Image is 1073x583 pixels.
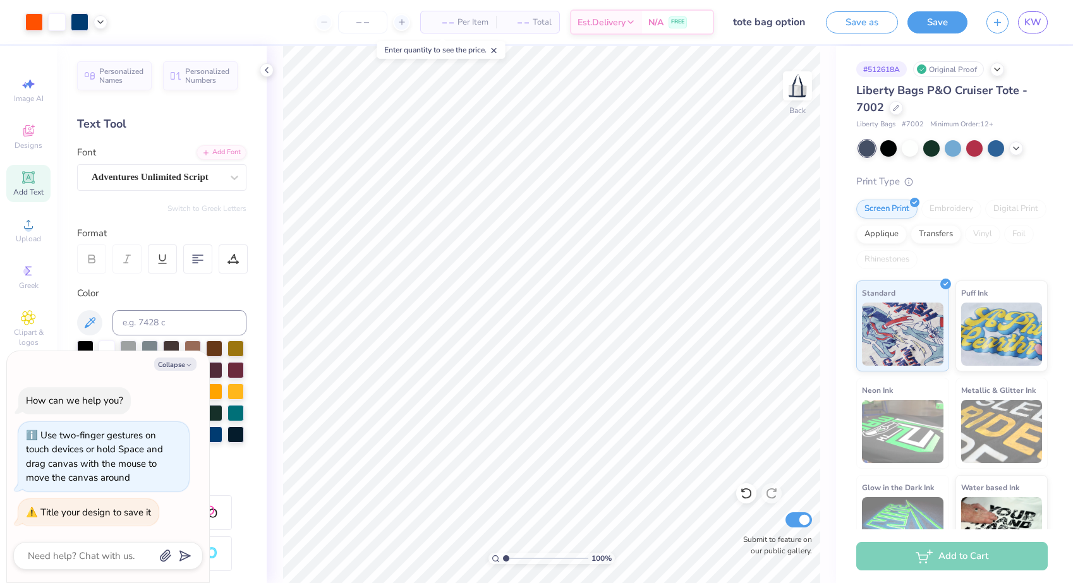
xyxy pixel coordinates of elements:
input: – – [338,11,387,33]
span: – – [504,16,529,29]
button: Switch to Greek Letters [167,203,246,213]
input: Untitled Design [724,9,816,35]
div: Rhinestones [856,250,918,269]
div: Transfers [911,225,961,244]
span: FREE [671,18,684,27]
span: Neon Ink [862,383,893,397]
span: Total [533,16,552,29]
span: Est. Delivery [578,16,626,29]
label: Font [77,145,96,160]
div: Screen Print [856,200,918,219]
img: Puff Ink [961,303,1043,366]
button: Collapse [154,358,197,371]
img: Neon Ink [862,400,943,463]
span: Liberty Bags [856,119,895,130]
span: Clipart & logos [6,327,51,347]
span: Image AI [14,93,44,104]
a: KW [1018,11,1048,33]
span: Standard [862,286,895,299]
div: Use two-finger gestures on touch devices or hold Space and drag canvas with the mouse to move the... [26,429,163,484]
div: Color [77,286,246,301]
div: Format [77,226,248,241]
div: Digital Print [985,200,1046,219]
div: Foil [1004,225,1034,244]
div: Vinyl [965,225,1000,244]
input: e.g. 7428 c [112,310,246,335]
div: Print Type [856,174,1048,189]
span: Water based Ink [961,481,1019,494]
span: Per Item [458,16,488,29]
button: Save [907,11,967,33]
span: # 7002 [902,119,924,130]
img: Glow in the Dark Ink [862,497,943,560]
img: Back [785,73,810,99]
span: Puff Ink [961,286,988,299]
div: Applique [856,225,907,244]
div: # 512618A [856,61,907,77]
span: 100 % [591,553,612,564]
span: Glow in the Dark Ink [862,481,934,494]
button: Save as [826,11,898,33]
span: Personalized Numbers [185,67,230,85]
div: How can we help you? [26,394,123,407]
img: Water based Ink [961,497,1043,560]
span: Minimum Order: 12 + [930,119,993,130]
span: Metallic & Glitter Ink [961,383,1036,397]
span: N/A [648,16,664,29]
img: Metallic & Glitter Ink [961,400,1043,463]
div: Enter quantity to see the price. [377,41,506,59]
span: Upload [16,234,41,244]
span: Greek [19,280,39,291]
img: Standard [862,303,943,366]
div: Text Tool [77,116,246,133]
div: Embroidery [921,200,981,219]
div: Back [789,105,806,116]
div: Original Proof [913,61,984,77]
div: Title your design to save it [40,506,151,519]
span: – – [428,16,454,29]
span: Add Text [13,187,44,197]
div: Add Font [197,145,246,160]
span: KW [1024,15,1041,30]
span: Personalized Names [99,67,144,85]
span: Designs [15,140,42,150]
label: Submit to feature on our public gallery. [736,534,812,556]
span: Liberty Bags P&O Cruiser Tote - 7002 [856,83,1028,115]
